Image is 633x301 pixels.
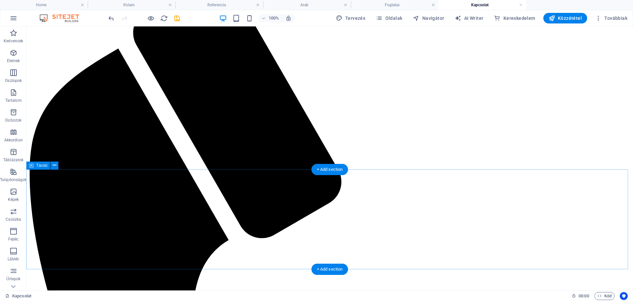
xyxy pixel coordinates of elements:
h6: 100% [268,14,279,22]
button: reload [160,14,168,22]
button: Oldalak [373,13,405,23]
i: Weboldal újratöltése [160,15,168,22]
button: undo [107,14,115,22]
span: Továbbiak [595,15,627,21]
p: Kedvencek [4,38,23,44]
img: Editor Logo [38,14,87,22]
div: + Add section [312,164,348,175]
h6: Munkamenet idő [572,292,589,300]
p: Akkordion [4,137,23,143]
span: Közzététel [549,15,582,21]
p: Űrlapok [6,276,20,282]
p: Képek [8,197,19,202]
button: Közzététel [543,13,587,23]
button: AI Writer [452,13,486,23]
button: 100% [258,14,282,22]
span: Kereskedelem [494,15,535,21]
span: AI Writer [455,15,483,21]
span: Navigátor [413,15,444,21]
h4: Arak [263,1,351,9]
button: Usercentrics [620,292,628,300]
p: Csúszka [6,217,21,222]
button: Kereskedelem [491,13,538,23]
div: Tervezés (Ctrl+Alt+Y) [333,13,368,23]
i: Visszavonás: HTML törlése (Ctrl+Z) [107,15,115,22]
i: Mentés (Ctrl+S) [173,15,181,22]
span: Kód [597,292,612,300]
p: Táblázatok [3,157,23,163]
span: : [583,293,584,298]
div: + Add section [312,264,348,275]
p: Lábléc [8,256,19,262]
span: Oldalak [376,15,402,21]
button: Navigátor [410,13,447,23]
p: Dobozok [5,118,21,123]
h4: Rolam [88,1,175,9]
span: Tervezés [336,15,366,21]
button: Kattintson ide az előnézeti módból való kilépéshez és a szerkesztés folytatásához [147,14,155,22]
span: Tároló [36,164,47,168]
p: Tartalom [5,98,22,103]
button: Tervezés [333,13,368,23]
i: Átméretezés esetén automatikusan beállítja a nagyítási szintet a választott eszköznek megfelelően. [286,15,291,21]
p: Fejléc [8,237,19,242]
button: save [173,14,181,22]
button: Kód [594,292,615,300]
a: Kattintson a kijelölés megszüntetéséhez. Dupla kattintás az oldalak megnyitásához [5,292,31,300]
h4: Foglalas [351,1,438,9]
span: 00 00 [579,292,589,300]
p: Elemek [7,58,20,63]
button: Továbbiak [592,13,630,23]
h4: Kapcsolat [438,1,526,9]
h4: Referencia [175,1,263,9]
p: Oszlopok [5,78,22,83]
